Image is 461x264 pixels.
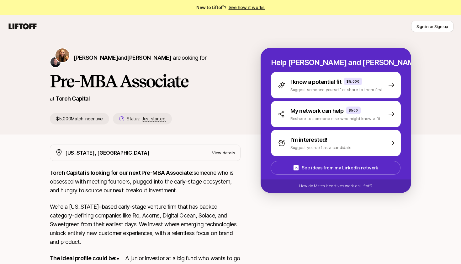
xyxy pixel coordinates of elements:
[142,116,166,122] span: Just started
[347,79,359,84] p: $5,000
[56,48,69,62] img: Katie Reiner
[50,57,61,67] img: Christopher Harper
[196,4,265,11] span: New to Liftoff?
[50,255,116,261] strong: The ideal profile could be:
[229,5,265,10] a: See how it works
[290,135,327,144] p: I'm interested!
[299,183,373,189] p: How do Match Incentives work on Liftoff?
[271,58,401,67] p: Help [PERSON_NAME] and [PERSON_NAME] hire
[65,149,150,157] p: [US_STATE], [GEOGRAPHIC_DATA]
[50,168,241,195] p: someone who is obsessed with meeting founders, plugged into the early-stage ecosystem, and hungry...
[302,164,378,172] p: See ideas from my LinkedIn network
[50,72,241,91] h1: Pre-MBA Associate
[50,113,109,124] p: $5,000 Match Incentive
[118,54,171,61] span: and
[74,54,118,61] span: [PERSON_NAME]
[290,78,342,86] p: I know a potential fit
[212,150,235,156] p: View details
[50,95,54,103] p: at
[50,202,241,246] p: We’re a [US_STATE]–based early-stage venture firm that has backed category-defining companies lik...
[74,53,206,62] p: are looking for
[56,95,90,102] a: Torch Capital
[290,115,380,122] p: Reshare to someone else who might know a fit
[127,54,171,61] span: [PERSON_NAME]
[411,21,453,32] button: Sign in or Sign up
[127,115,165,123] p: Status:
[290,144,352,151] p: Suggest yourself as a candidate
[290,86,383,93] p: Suggest someone yourself or share to them first
[50,169,193,176] strong: Torch Capital is looking for our next Pre-MBA Associate:
[349,108,358,113] p: $500
[271,161,400,175] button: See ideas from my LinkedIn network
[290,107,344,115] p: My network can help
